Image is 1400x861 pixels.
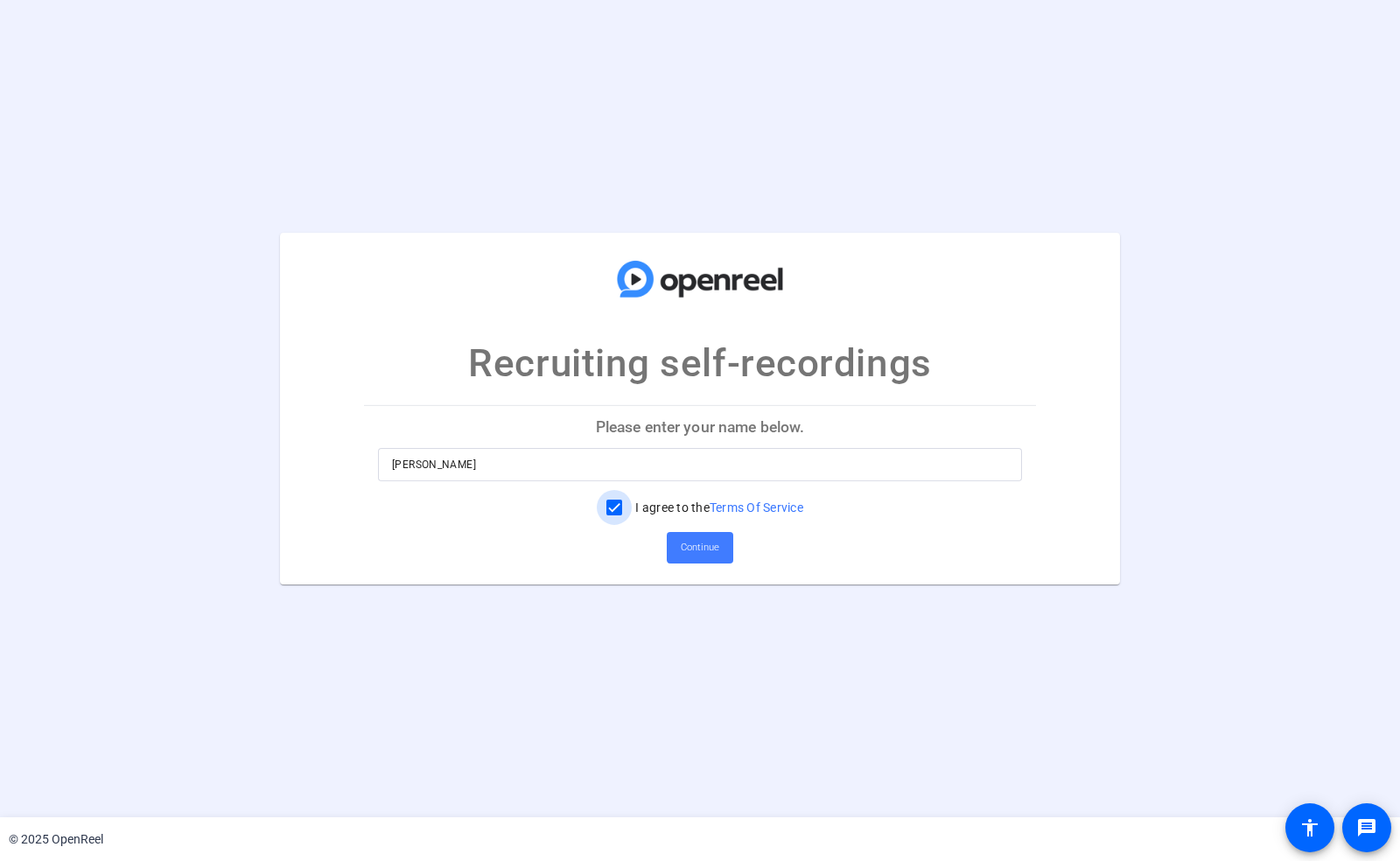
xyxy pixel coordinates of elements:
span: Continue [681,535,719,561]
mat-icon: accessibility [1299,817,1320,838]
a: Terms Of Service [710,500,803,514]
button: Continue [667,532,733,563]
p: Please enter your name below. [364,406,1036,448]
label: I agree to the [632,499,803,516]
mat-icon: message [1356,817,1377,838]
p: Recruiting self-recordings [468,334,931,392]
img: company-logo [612,250,787,308]
div: © 2025 OpenReel [9,830,103,849]
input: Enter your name [392,454,1008,475]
